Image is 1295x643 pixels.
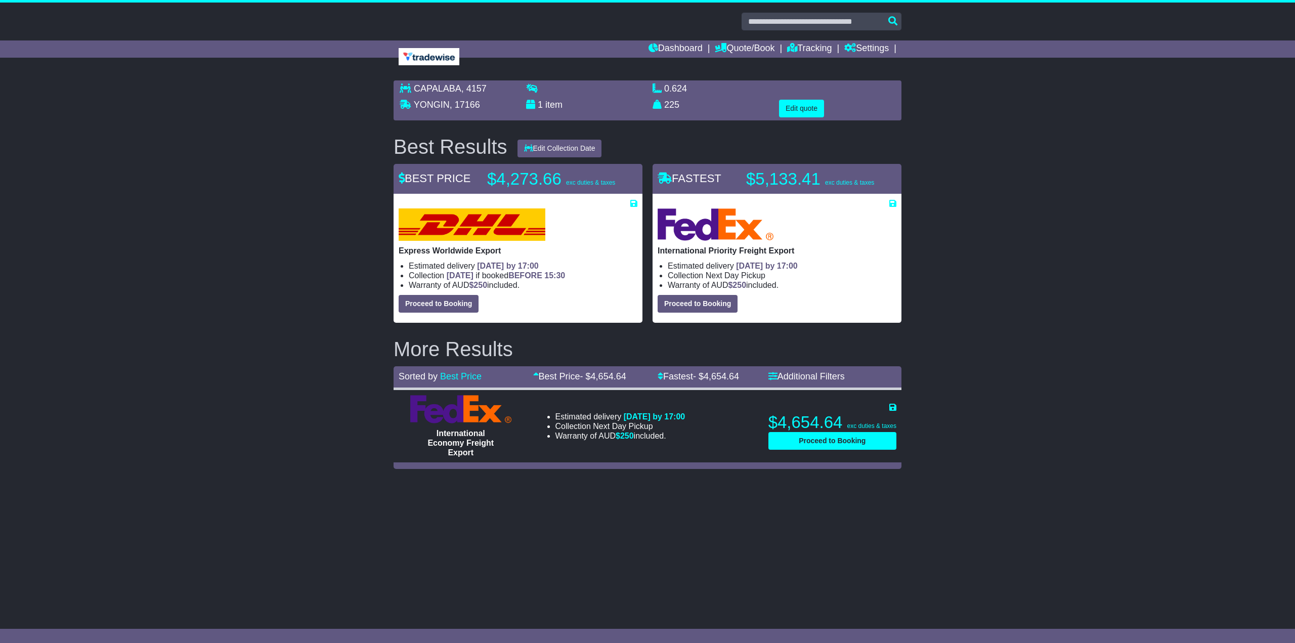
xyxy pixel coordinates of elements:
[736,262,798,270] span: [DATE] by 17:00
[409,261,637,271] li: Estimated delivery
[538,100,543,110] span: 1
[658,246,896,255] p: International Priority Freight Export
[409,271,637,280] li: Collection
[388,136,512,158] div: Best Results
[477,262,539,270] span: [DATE] by 17:00
[658,371,739,381] a: Fastest- $4,654.64
[658,208,773,241] img: FedEx Express: International Priority Freight Export
[440,371,482,381] a: Best Price
[399,295,479,313] button: Proceed to Booking
[473,281,487,289] span: 250
[508,271,542,280] span: BEFORE
[768,371,845,381] a: Additional Filters
[847,422,896,430] span: exc duties & taxes
[399,371,438,381] span: Sorted by
[555,412,685,421] li: Estimated delivery
[399,172,470,185] span: BEST PRICE
[414,100,450,110] span: YONGIN
[706,271,765,280] span: Next Day Pickup
[533,371,626,381] a: Best Price- $4,654.64
[715,40,774,58] a: Quote/Book
[616,432,634,440] span: $
[779,100,824,117] button: Edit quote
[461,83,487,94] span: , 4157
[746,169,874,189] p: $5,133.41
[414,83,461,94] span: CAPALABA
[517,140,602,157] button: Edit Collection Date
[668,271,896,280] li: Collection
[555,421,685,431] li: Collection
[487,169,615,189] p: $4,273.66
[544,271,565,280] span: 15:30
[664,83,687,94] span: 0.624
[427,429,494,457] span: International Economy Freight Export
[450,100,480,110] span: , 17166
[399,208,545,241] img: DHL: Express Worldwide Export
[668,280,896,290] li: Warranty of AUD included.
[844,40,889,58] a: Settings
[668,261,896,271] li: Estimated delivery
[825,179,874,186] span: exc duties & taxes
[732,281,746,289] span: 250
[658,295,738,313] button: Proceed to Booking
[787,40,832,58] a: Tracking
[566,179,615,186] span: exc duties & taxes
[693,371,739,381] span: - $
[555,431,685,441] li: Warranty of AUD included.
[447,271,473,280] span: [DATE]
[768,412,896,433] p: $4,654.64
[664,100,679,110] span: 225
[768,432,896,450] button: Proceed to Booking
[728,281,746,289] span: $
[409,280,637,290] li: Warranty of AUD included.
[394,338,901,360] h2: More Results
[545,100,563,110] span: item
[580,371,626,381] span: - $
[469,281,487,289] span: $
[399,246,637,255] p: Express Worldwide Export
[591,371,626,381] span: 4,654.64
[620,432,634,440] span: 250
[447,271,565,280] span: if booked
[624,412,685,421] span: [DATE] by 17:00
[704,371,739,381] span: 4,654.64
[658,172,721,185] span: FASTEST
[649,40,703,58] a: Dashboard
[410,395,511,423] img: FedEx Express: International Economy Freight Export
[593,422,653,431] span: Next Day Pickup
